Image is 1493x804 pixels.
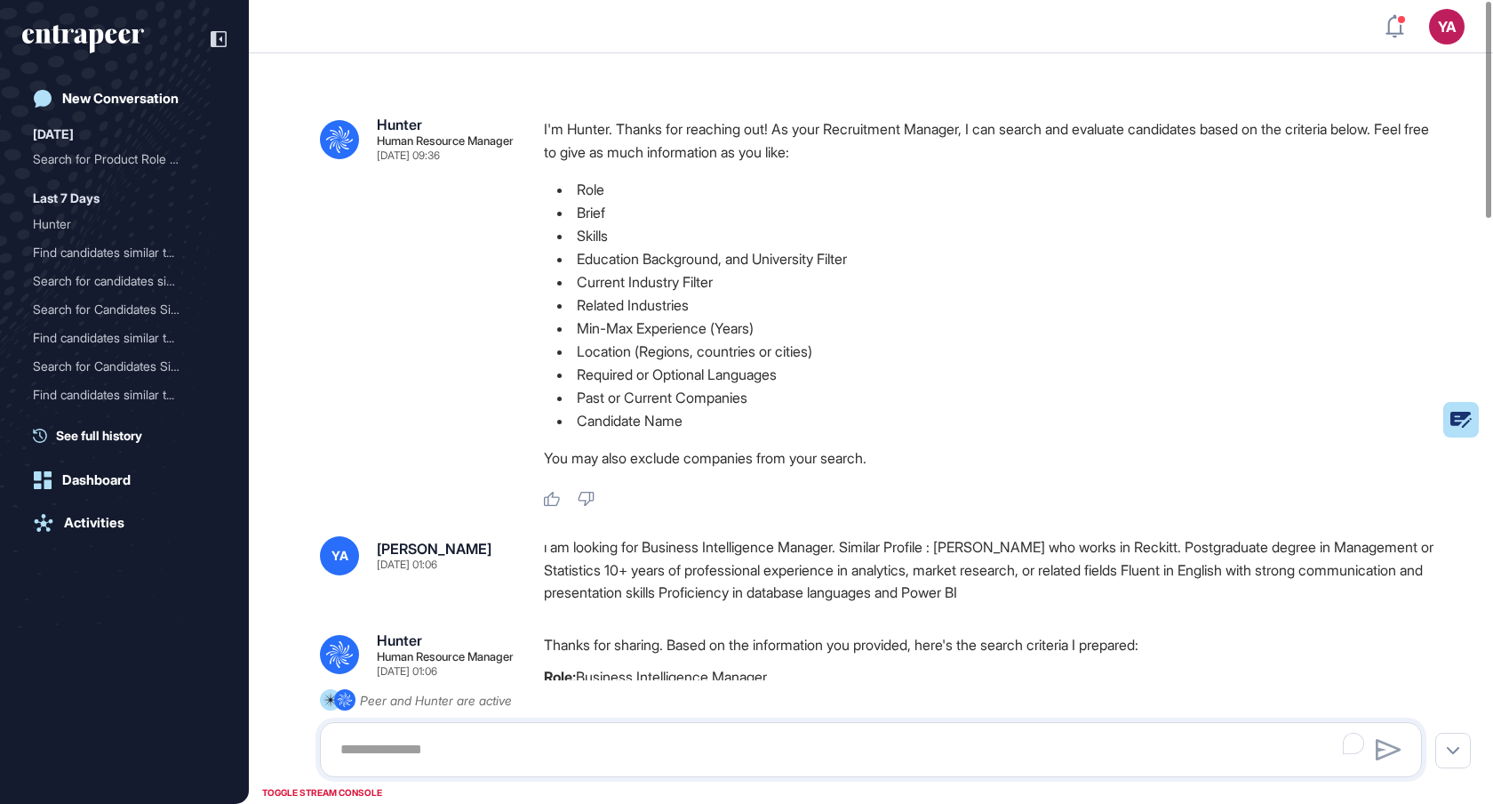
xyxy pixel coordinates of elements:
[544,270,1436,293] li: Current Industry Filter
[33,188,100,209] div: Last 7 Days
[33,381,202,409] div: Find candidates similar t...
[544,665,1436,688] p: Business Intelligence Manager
[33,352,216,381] div: Search for Candidates Similar to Yasemin Hukumdar
[33,352,202,381] div: Search for Candidates Sim...
[331,549,348,563] span: YA
[544,633,1436,656] p: Thanks for sharing. Based on the information you provided, here's the search criteria I prepared:
[544,363,1436,386] li: Required or Optional Languages
[62,472,131,488] div: Dashboard
[62,91,179,107] div: New Conversation
[544,247,1436,270] li: Education Background, and University Filter
[33,324,202,352] div: Find candidates similar t...
[544,386,1436,409] li: Past or Current Companies
[544,224,1436,247] li: Skills
[544,293,1436,317] li: Related Industries
[544,178,1436,201] li: Role
[544,409,1436,432] li: Candidate Name
[56,426,142,445] span: See full history
[33,381,216,409] div: Find candidates similar to Yasemin Hukumdar
[377,559,437,570] div: [DATE] 01:06
[64,515,124,531] div: Activities
[377,633,422,647] div: Hunter
[33,295,216,324] div: Search for Candidates Similar to Sara Holyavkin
[22,505,227,541] a: Activities
[1429,9,1465,44] button: YA
[544,201,1436,224] li: Brief
[544,340,1436,363] li: Location (Regions, countries or cities)
[544,117,1436,164] p: I'm Hunter. Thanks for reaching out! As your Recruitment Manager, I can search and evaluate candi...
[377,117,422,132] div: Hunter
[544,446,1436,470] p: You may also exclude companies from your search.
[33,238,202,267] div: Find candidates similar t...
[33,145,216,173] div: Search for Product Role Candidates in AI with 10-15 Years Experience Similar to Sara Holyavkin
[544,317,1436,340] li: Min-Max Experience (Years)
[544,668,576,686] strong: Role:
[33,145,202,173] div: Search for Product Role C...
[33,267,202,295] div: Search for candidates sim...
[377,135,514,147] div: Human Resource Manager
[544,536,1436,605] div: ı am looking for Business Intelligence Manager. Similar Profile : [PERSON_NAME] who works in Reck...
[33,426,227,445] a: See full history
[33,124,74,145] div: [DATE]
[22,81,227,117] a: New Conversation
[33,210,216,238] div: Hunter
[258,782,387,804] div: TOGGLE STREAM CONSOLE
[33,295,202,324] div: Search for Candidates Sim...
[377,666,437,677] div: [DATE] 01:06
[360,689,512,712] div: Peer and Hunter are active
[33,267,216,295] div: Search for candidates similar to Sara Holyavkin
[377,651,514,663] div: Human Resource Manager
[33,210,202,238] div: Hunter
[33,238,216,267] div: Find candidates similar to Sara Holyavkin
[377,150,440,161] div: [DATE] 09:36
[330,732,1412,768] textarea: To enrich screen reader interactions, please activate Accessibility in Grammarly extension settings
[33,324,216,352] div: Find candidates similar to Sara Holyavkin
[377,542,491,556] div: [PERSON_NAME]
[22,25,144,53] div: entrapeer-logo
[22,462,227,498] a: Dashboard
